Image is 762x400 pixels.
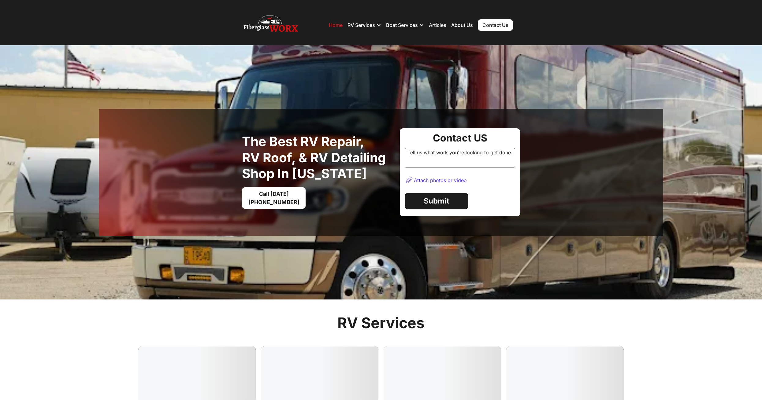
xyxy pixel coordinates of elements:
h1: The best RV Repair, RV Roof, & RV Detailing Shop in [US_STATE] [242,134,395,182]
a: Submit [405,193,468,209]
a: Home [329,22,343,28]
a: Articles [429,22,446,28]
div: Boat Services [386,22,418,28]
a: About Us [451,22,473,28]
a: Contact Us [478,19,513,31]
div: Attach photos or video [414,177,467,183]
a: Call [DATE][PHONE_NUMBER] [242,187,306,209]
h2: RV Services [337,314,425,332]
img: Fiberglass Worx - RV and Boat repair, RV Roof, RV and Boat Detailing Company Logo [243,13,298,37]
div: RV Services [348,16,381,34]
div: Tell us what work you're looking to get done. [405,148,515,167]
div: Boat Services [386,16,424,34]
div: RV Services [348,22,375,28]
div: Contact US [405,133,515,143]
